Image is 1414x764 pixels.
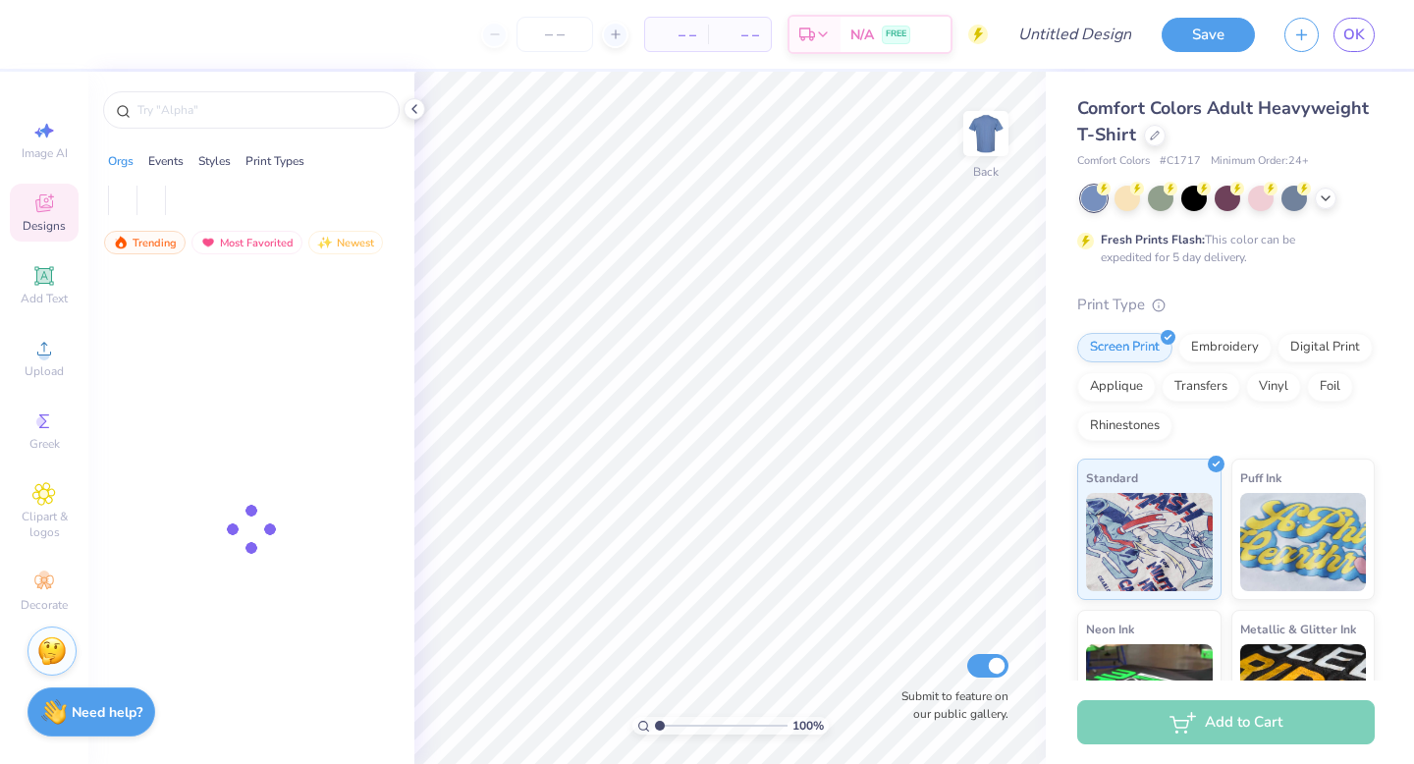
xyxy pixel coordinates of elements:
[1077,333,1172,362] div: Screen Print
[1077,294,1375,316] div: Print Type
[1077,411,1172,441] div: Rhinestones
[317,236,333,249] img: Newest.gif
[1162,372,1240,402] div: Transfers
[21,597,68,613] span: Decorate
[792,717,824,735] span: 100 %
[1086,619,1134,639] span: Neon Ink
[29,436,60,452] span: Greek
[1086,644,1213,742] img: Neon Ink
[72,703,142,722] strong: Need help?
[23,218,66,234] span: Designs
[720,25,759,45] span: – –
[1343,24,1365,46] span: OK
[1077,153,1150,170] span: Comfort Colors
[657,25,696,45] span: – –
[1333,18,1375,52] a: OK
[1178,333,1272,362] div: Embroidery
[113,236,129,249] img: trending.gif
[1211,153,1309,170] span: Minimum Order: 24 +
[308,231,383,254] div: Newest
[245,152,304,170] div: Print Types
[25,363,64,379] span: Upload
[1101,231,1342,266] div: This color can be expedited for 5 day delivery.
[200,236,216,249] img: most_fav.gif
[104,231,186,254] div: Trending
[891,687,1008,723] label: Submit to feature on our public gallery.
[966,114,1006,153] img: Back
[22,145,68,161] span: Image AI
[886,27,906,41] span: FREE
[1240,644,1367,742] img: Metallic & Glitter Ink
[1307,372,1353,402] div: Foil
[1077,96,1369,146] span: Comfort Colors Adult Heavyweight T-Shirt
[1086,493,1213,591] img: Standard
[1240,619,1356,639] span: Metallic & Glitter Ink
[1162,18,1255,52] button: Save
[517,17,593,52] input: – –
[1278,333,1373,362] div: Digital Print
[850,25,874,45] span: N/A
[973,163,999,181] div: Back
[10,509,79,540] span: Clipart & logos
[148,152,184,170] div: Events
[198,152,231,170] div: Styles
[136,100,387,120] input: Try "Alpha"
[191,231,302,254] div: Most Favorited
[1160,153,1201,170] span: # C1717
[1246,372,1301,402] div: Vinyl
[1101,232,1205,247] strong: Fresh Prints Flash:
[1240,493,1367,591] img: Puff Ink
[1003,15,1147,54] input: Untitled Design
[1086,467,1138,488] span: Standard
[1240,467,1281,488] span: Puff Ink
[1077,372,1156,402] div: Applique
[108,152,134,170] div: Orgs
[21,291,68,306] span: Add Text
